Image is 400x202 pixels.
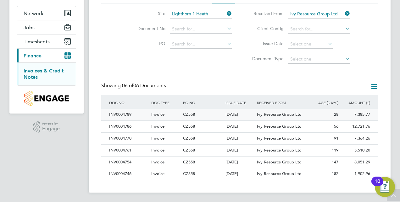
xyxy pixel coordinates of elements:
label: Issue Date [247,41,284,46]
div: INV0004761 [108,145,150,156]
input: Search for... [288,25,350,34]
span: Powered by [42,121,60,126]
div: 7,364.26 [340,133,372,144]
span: CZ558 [183,171,195,176]
span: 28 [334,112,338,117]
span: Network [24,10,43,16]
a: Go to home page [17,91,76,106]
span: Invoice [151,159,164,165]
span: 119 [332,147,338,153]
span: Jobs [24,24,35,30]
span: Ivy Resource Group Ltd [257,112,302,117]
input: Select one [288,40,333,49]
span: Timesheets [24,39,50,45]
span: Ivy Resource Group Ltd [257,136,302,141]
span: Ivy Resource Group Ltd [257,159,302,165]
button: Timesheets [17,35,76,48]
div: 12,721.76 [340,121,372,132]
div: 1,902.96 [340,168,372,180]
a: Invoices & Credit Notes [24,68,64,80]
input: Select one [288,55,350,64]
div: 7,385.77 [340,109,372,120]
span: Finance [24,53,42,59]
span: Engage [42,126,60,131]
div: [DATE] [224,157,256,168]
img: countryside-properties-logo-retina.png [24,91,69,106]
a: Powered byEngage [33,121,60,133]
div: Finance [17,62,76,85]
div: INV0004770 [108,133,150,144]
div: RECEIVED FROM [255,95,308,110]
div: [DATE] [224,168,256,180]
label: Client Config [247,26,284,31]
span: CZ558 [183,159,195,165]
span: Invoice [151,171,164,176]
span: CZ558 [183,136,195,141]
div: [DATE] [224,121,256,132]
input: Search for... [170,40,232,49]
span: Ivy Resource Group Ltd [257,147,302,153]
span: CZ558 [183,112,195,117]
div: PO NO [181,95,224,110]
label: Document Type [247,56,284,61]
label: PO [129,41,165,46]
div: [DATE] [224,109,256,120]
span: 147 [332,159,338,165]
span: Ivy Resource Group Ltd [257,171,302,176]
div: [DATE] [224,133,256,144]
div: [DATE] [224,145,256,156]
label: Received From [247,11,284,16]
div: 5,510.20 [340,145,372,156]
span: 06 Documents [122,82,166,89]
span: 182 [332,171,338,176]
div: DOC TYPE [150,95,181,110]
div: 10 [375,181,380,189]
input: Search for... [170,10,232,19]
span: 56 [334,124,338,129]
div: Showing [101,82,167,89]
button: Open Resource Center, 10 new notifications [375,177,395,197]
button: Network [17,6,76,20]
input: Search for... [170,25,232,34]
div: DOC NO [108,95,150,110]
div: INV0004754 [108,157,150,168]
span: CZ558 [183,124,195,129]
div: INV0004789 [108,109,150,120]
div: ISSUE DATE [224,95,256,110]
div: 8,051.29 [340,157,372,168]
div: AMOUNT (£) [340,95,372,110]
label: Document No [129,26,165,31]
button: Finance [17,49,76,62]
span: 91 [334,136,338,141]
span: Invoice [151,136,164,141]
label: Site [129,11,165,16]
span: Invoice [151,112,164,117]
div: AGE (DAYS) [308,95,340,110]
div: INV0004746 [108,168,150,180]
input: Search for... [288,10,350,19]
span: Invoice [151,124,164,129]
button: Jobs [17,20,76,34]
span: 06 of [122,82,133,89]
span: Ivy Resource Group Ltd [257,124,302,129]
span: CZ558 [183,147,195,153]
div: INV0004786 [108,121,150,132]
span: Invoice [151,147,164,153]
